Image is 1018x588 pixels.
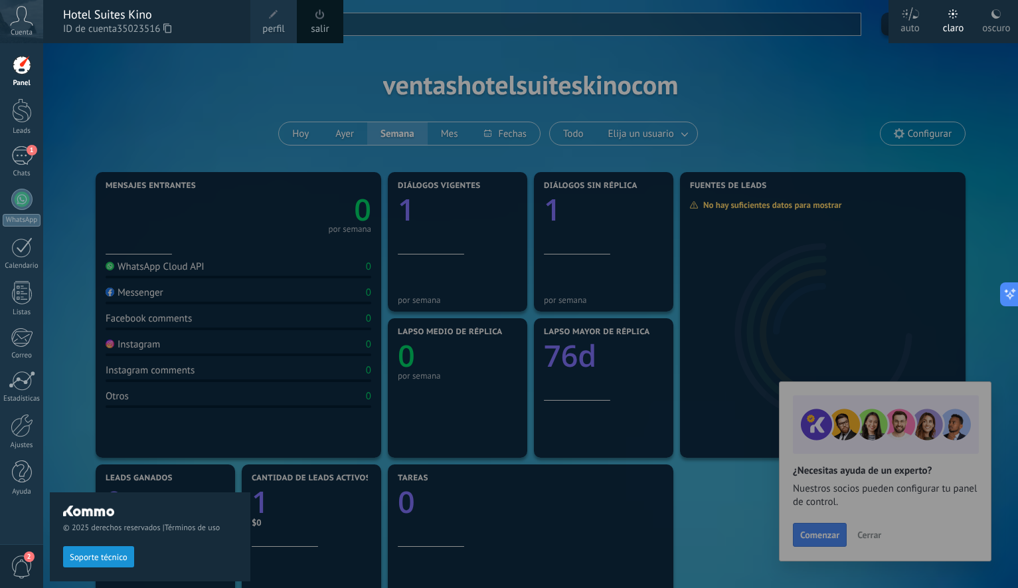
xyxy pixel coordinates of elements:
[63,22,237,37] span: ID de cuenta
[117,22,171,37] span: 35023516
[3,169,41,178] div: Chats
[165,523,220,533] a: Términos de uso
[311,22,329,37] a: salir
[3,351,41,360] div: Correo
[3,488,41,496] div: Ayuda
[3,395,41,403] div: Estadísticas
[63,7,237,22] div: Hotel Suites Kino
[3,308,41,317] div: Listas
[63,523,237,533] span: © 2025 derechos reservados |
[3,79,41,88] div: Panel
[24,551,35,562] span: 2
[63,546,134,567] button: Soporte técnico
[900,9,920,43] div: auto
[3,214,41,227] div: WhatsApp
[70,553,127,562] span: Soporte técnico
[3,262,41,270] div: Calendario
[982,9,1010,43] div: oscuro
[27,145,37,155] span: 1
[262,22,284,37] span: perfil
[11,29,33,37] span: Cuenta
[3,441,41,450] div: Ajustes
[63,551,134,561] a: Soporte técnico
[3,127,41,136] div: Leads
[943,9,964,43] div: claro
